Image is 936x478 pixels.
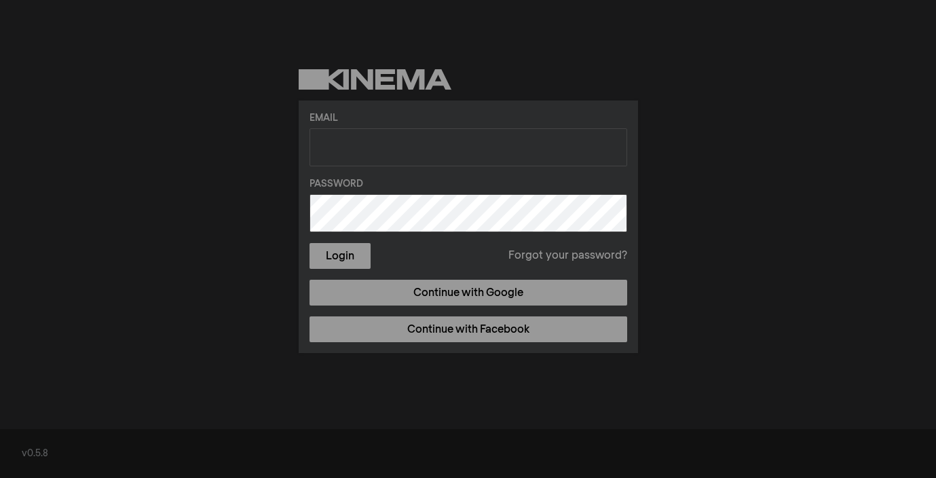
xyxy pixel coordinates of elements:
[310,177,627,191] label: Password
[508,248,627,264] a: Forgot your password?
[310,243,371,269] button: Login
[310,280,627,306] a: Continue with Google
[310,111,627,126] label: Email
[22,447,914,461] div: v0.5.8
[310,316,627,342] a: Continue with Facebook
